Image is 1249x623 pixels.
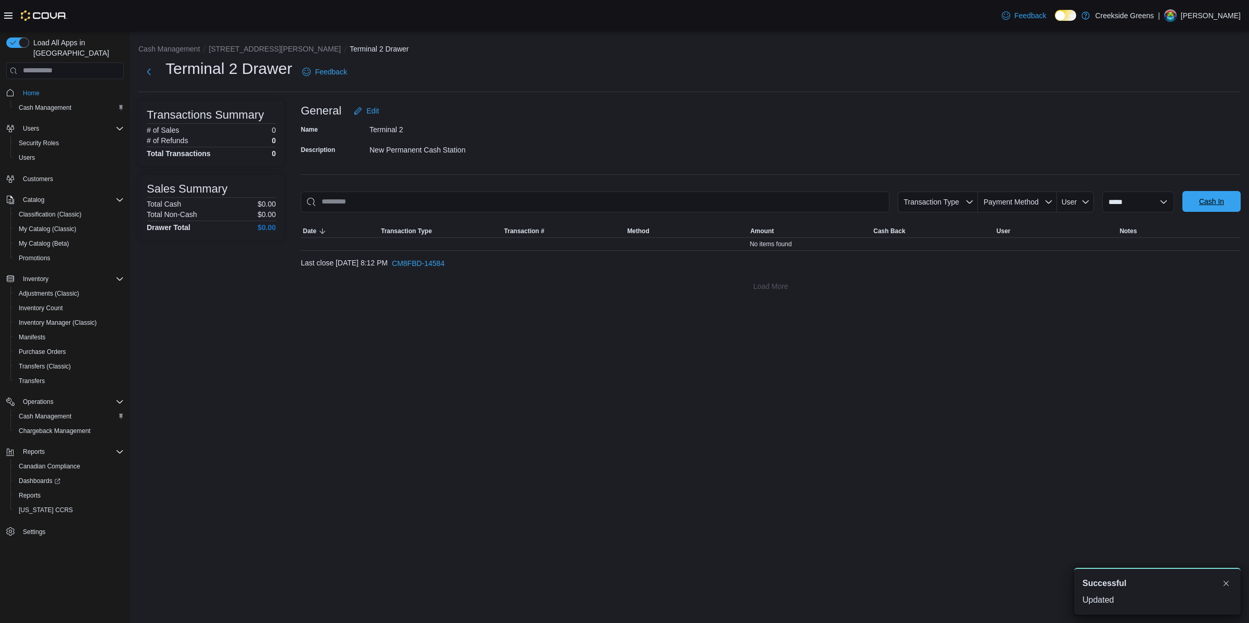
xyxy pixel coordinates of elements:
[15,137,63,149] a: Security Roles
[147,126,179,134] h6: # of Sales
[165,58,292,79] h1: Terminal 2 Drawer
[15,410,75,423] a: Cash Management
[19,462,80,471] span: Canadian Compliance
[504,227,544,235] span: Transaction #
[19,172,124,185] span: Customers
[2,395,128,409] button: Operations
[19,194,124,206] span: Catalog
[997,227,1011,235] span: User
[15,252,124,264] span: Promotions
[1158,9,1160,22] p: |
[10,424,128,438] button: Chargeback Management
[15,252,55,264] a: Promotions
[10,100,128,115] button: Cash Management
[15,302,124,314] span: Inventory Count
[10,301,128,315] button: Inventory Count
[19,273,53,285] button: Inventory
[10,136,128,150] button: Security Roles
[19,333,45,341] span: Manifests
[19,86,124,99] span: Home
[19,225,77,233] span: My Catalog (Classic)
[1082,594,1232,606] div: Updated
[19,427,91,435] span: Chargeback Management
[19,348,66,356] span: Purchase Orders
[366,106,379,116] span: Edit
[301,276,1241,297] button: Load More
[15,223,124,235] span: My Catalog (Classic)
[15,223,81,235] a: My Catalog (Classic)
[19,210,82,219] span: Classification (Classic)
[315,67,347,77] span: Feedback
[19,239,69,248] span: My Catalog (Beta)
[147,223,190,232] h4: Drawer Total
[898,192,978,212] button: Transaction Type
[392,258,444,269] span: CM8FBD-14584
[10,474,128,488] a: Dashboards
[1182,191,1241,212] button: Cash In
[301,192,889,212] input: This is a search bar. As you type, the results lower in the page will automatically filter.
[750,227,774,235] span: Amount
[147,149,211,158] h4: Total Transactions
[19,506,73,514] span: [US_STATE] CCRS
[272,136,276,145] p: 0
[10,207,128,222] button: Classification (Classic)
[301,105,341,117] h3: General
[19,289,79,298] span: Adjustments (Classic)
[301,125,318,134] label: Name
[147,200,181,208] h6: Total Cash
[15,489,45,502] a: Reports
[272,149,276,158] h4: 0
[19,273,124,285] span: Inventory
[23,448,45,456] span: Reports
[19,122,43,135] button: Users
[15,287,124,300] span: Adjustments (Classic)
[369,142,509,154] div: New Permanent Cash Station
[10,330,128,345] button: Manifests
[10,503,128,517] button: [US_STATE] CCRS
[209,45,341,53] button: [STREET_ADDRESS][PERSON_NAME]
[19,254,50,262] span: Promotions
[19,319,97,327] span: Inventory Manager (Classic)
[10,359,128,374] button: Transfers (Classic)
[23,89,40,97] span: Home
[10,150,128,165] button: Users
[23,398,54,406] span: Operations
[978,192,1057,212] button: Payment Method
[10,286,128,301] button: Adjustments (Classic)
[147,183,227,195] h3: Sales Summary
[19,139,59,147] span: Security Roles
[301,225,379,237] button: Date
[1181,9,1241,22] p: [PERSON_NAME]
[1062,198,1077,206] span: User
[1095,9,1154,22] p: Creekside Greens
[369,121,509,134] div: Terminal 2
[15,460,84,473] a: Canadian Compliance
[147,109,264,121] h3: Transactions Summary
[15,475,65,487] a: Dashboards
[138,45,200,53] button: Cash Management
[258,223,276,232] h4: $0.00
[10,222,128,236] button: My Catalog (Classic)
[19,396,124,408] span: Operations
[15,346,124,358] span: Purchase Orders
[19,104,71,112] span: Cash Management
[15,460,124,473] span: Canadian Compliance
[1055,10,1077,21] input: Dark Mode
[10,488,128,503] button: Reports
[19,362,71,371] span: Transfers (Classic)
[19,477,60,485] span: Dashboards
[379,225,502,237] button: Transaction Type
[15,208,124,221] span: Classification (Classic)
[10,251,128,265] button: Promotions
[272,126,276,134] p: 0
[19,526,49,538] a: Settings
[627,227,649,235] span: Method
[998,5,1050,26] a: Feedback
[381,227,432,235] span: Transaction Type
[19,194,48,206] button: Catalog
[15,316,101,329] a: Inventory Manager (Classic)
[984,198,1039,206] span: Payment Method
[19,491,41,500] span: Reports
[138,61,159,82] button: Next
